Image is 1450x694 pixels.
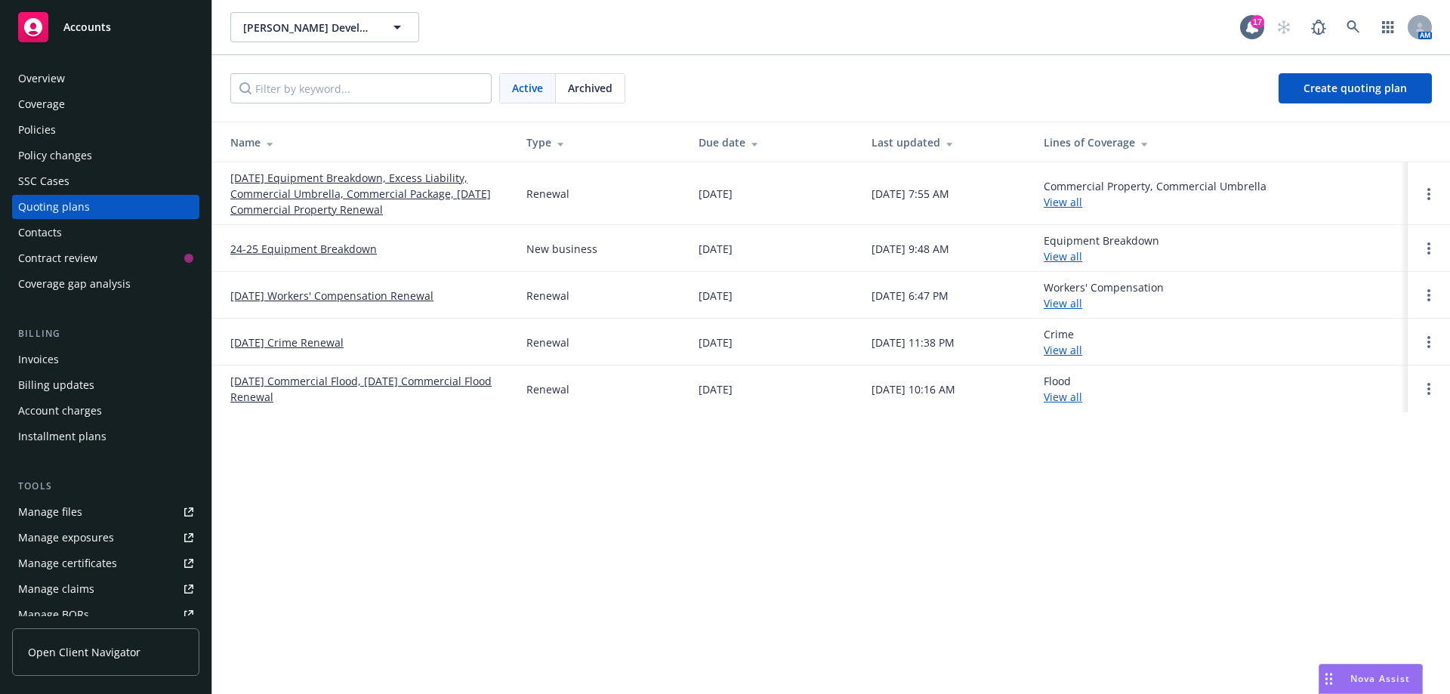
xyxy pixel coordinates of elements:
[526,335,569,350] div: Renewal
[18,92,65,116] div: Coverage
[230,373,502,405] a: [DATE] Commercial Flood, [DATE] Commercial Flood Renewal
[1044,178,1266,210] div: Commercial Property, Commercial Umbrella
[526,241,597,257] div: New business
[18,143,92,168] div: Policy changes
[1338,12,1368,42] a: Search
[18,195,90,219] div: Quoting plans
[230,288,433,304] a: [DATE] Workers' Compensation Renewal
[18,500,82,524] div: Manage files
[1044,343,1082,357] a: View all
[872,186,949,202] div: [DATE] 7:55 AM
[1303,12,1334,42] a: Report a Bug
[1269,12,1299,42] a: Start snowing
[1420,286,1438,304] a: Open options
[63,21,111,33] span: Accounts
[18,373,94,397] div: Billing updates
[18,424,106,449] div: Installment plans
[12,66,199,91] a: Overview
[1420,239,1438,258] a: Open options
[230,73,492,103] input: Filter by keyword...
[526,381,569,397] div: Renewal
[699,241,733,257] div: [DATE]
[699,134,847,150] div: Due date
[1373,12,1403,42] a: Switch app
[526,134,674,150] div: Type
[12,92,199,116] a: Coverage
[230,12,419,42] button: [PERSON_NAME] Development Company LLC
[18,246,97,270] div: Contract review
[12,577,199,601] a: Manage claims
[12,551,199,575] a: Manage certificates
[1044,373,1082,405] div: Flood
[12,169,199,193] a: SSC Cases
[12,424,199,449] a: Installment plans
[872,288,949,304] div: [DATE] 6:47 PM
[18,603,89,627] div: Manage BORs
[1044,134,1396,150] div: Lines of Coverage
[1319,664,1423,694] button: Nova Assist
[18,118,56,142] div: Policies
[18,272,131,296] div: Coverage gap analysis
[12,326,199,341] div: Billing
[18,347,59,372] div: Invoices
[872,335,955,350] div: [DATE] 11:38 PM
[12,143,199,168] a: Policy changes
[1279,73,1432,103] a: Create quoting plan
[243,20,374,35] span: [PERSON_NAME] Development Company LLC
[18,551,117,575] div: Manage certificates
[12,603,199,627] a: Manage BORs
[230,134,502,150] div: Name
[872,241,949,257] div: [DATE] 9:48 AM
[18,399,102,423] div: Account charges
[1303,81,1407,95] span: Create quoting plan
[18,577,94,601] div: Manage claims
[1044,249,1082,264] a: View all
[512,80,543,96] span: Active
[18,526,114,550] div: Manage exposures
[230,241,377,257] a: 24-25 Equipment Breakdown
[230,170,502,217] a: [DATE] Equipment Breakdown, Excess Liability, Commercial Umbrella, Commercial Package, [DATE] Com...
[12,118,199,142] a: Policies
[12,6,199,48] a: Accounts
[526,186,569,202] div: Renewal
[1044,390,1082,404] a: View all
[1420,380,1438,398] a: Open options
[1319,665,1338,693] div: Drag to move
[1044,326,1082,358] div: Crime
[12,195,199,219] a: Quoting plans
[526,288,569,304] div: Renewal
[699,381,733,397] div: [DATE]
[12,246,199,270] a: Contract review
[1420,185,1438,203] a: Open options
[12,373,199,397] a: Billing updates
[1251,15,1264,29] div: 17
[1044,233,1159,264] div: Equipment Breakdown
[872,381,955,397] div: [DATE] 10:16 AM
[12,500,199,524] a: Manage files
[1044,279,1164,311] div: Workers' Compensation
[1350,672,1410,685] span: Nova Assist
[699,186,733,202] div: [DATE]
[18,221,62,245] div: Contacts
[12,221,199,245] a: Contacts
[230,335,344,350] a: [DATE] Crime Renewal
[699,288,733,304] div: [DATE]
[12,399,199,423] a: Account charges
[1044,296,1082,310] a: View all
[12,479,199,494] div: Tools
[12,272,199,296] a: Coverage gap analysis
[18,169,69,193] div: SSC Cases
[872,134,1020,150] div: Last updated
[699,335,733,350] div: [DATE]
[1044,195,1082,209] a: View all
[568,80,612,96] span: Archived
[28,644,140,660] span: Open Client Navigator
[1420,333,1438,351] a: Open options
[12,347,199,372] a: Invoices
[12,526,199,550] a: Manage exposures
[18,66,65,91] div: Overview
